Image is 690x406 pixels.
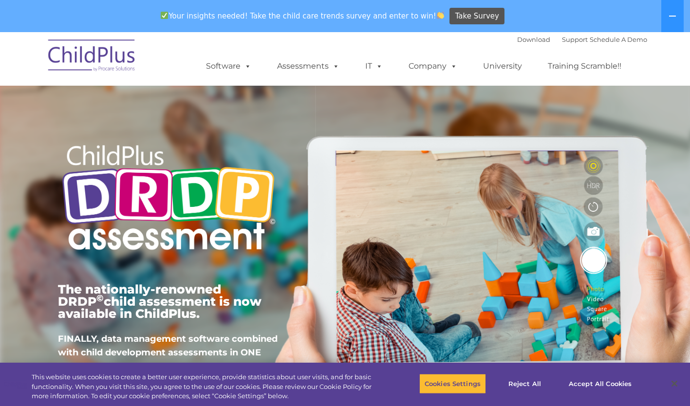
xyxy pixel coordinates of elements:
[58,333,278,371] span: FINALLY, data management software combined with child development assessments in ONE POWERFUL sys...
[562,36,588,43] a: Support
[538,56,631,76] a: Training Scramble!!
[455,8,499,25] span: Take Survey
[399,56,467,76] a: Company
[58,282,261,321] span: The nationally-renowned DRDP child assessment is now available in ChildPlus.
[494,373,555,394] button: Reject All
[267,56,349,76] a: Assessments
[43,33,141,81] img: ChildPlus by Procare Solutions
[58,132,279,266] img: Copyright - DRDP Logo Light
[437,12,444,19] img: 👏
[96,293,104,304] sup: ©
[157,6,448,25] span: Your insights needed! Take the child care trends survey and enter to win!
[32,372,379,401] div: This website uses cookies to create a better user experience, provide statistics about user visit...
[517,36,550,43] a: Download
[355,56,392,76] a: IT
[590,36,647,43] a: Schedule A Demo
[473,56,532,76] a: University
[517,36,647,43] font: |
[664,373,685,394] button: Close
[563,373,637,394] button: Accept All Cookies
[196,56,261,76] a: Software
[449,8,504,25] a: Take Survey
[419,373,486,394] button: Cookies Settings
[161,12,168,19] img: ✅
